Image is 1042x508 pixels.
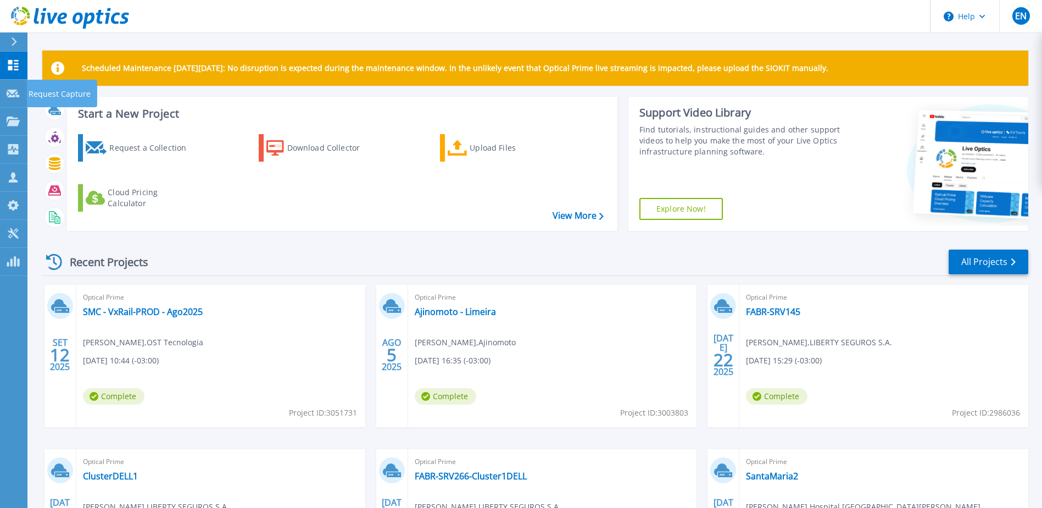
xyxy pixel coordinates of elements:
[952,407,1020,419] span: Project ID: 2986036
[387,350,397,360] span: 5
[42,249,163,275] div: Recent Projects
[49,335,70,375] div: SET 2025
[639,124,843,157] div: Find tutorials, instructional guides and other support videos to help you make the most of your L...
[83,306,203,317] a: SMC - VxRail-PROD - Ago2025
[639,106,843,120] div: Support Video Library
[949,250,1028,274] a: All Projects
[415,456,690,468] span: Optical Prime
[639,198,723,220] a: Explore Now!
[83,388,144,405] span: Complete
[78,134,200,162] a: Request a Collection
[415,471,527,482] a: FABR-SRV266-Cluster1DELL
[1015,12,1027,20] span: EN
[746,456,1022,468] span: Optical Prime
[415,306,496,317] a: Ajinomoto - Limeira
[746,306,800,317] a: FABR-SRV145
[415,388,476,405] span: Complete
[553,211,604,221] a: View More
[714,355,733,365] span: 22
[746,355,822,367] span: [DATE] 15:29 (-03:00)
[259,134,381,162] a: Download Collector
[83,291,359,303] span: Optical Prime
[620,407,688,419] span: Project ID: 3003803
[746,388,807,405] span: Complete
[83,336,203,349] span: [PERSON_NAME] , OST Tecnologia
[746,471,798,482] a: SantaMaria2
[470,137,558,159] div: Upload Files
[289,407,357,419] span: Project ID: 3051731
[415,291,690,303] span: Optical Prime
[29,80,91,108] p: Request Capture
[746,336,892,349] span: [PERSON_NAME] , LIBERTY SEGUROS S.A.
[83,456,359,468] span: Optical Prime
[78,184,200,212] a: Cloud Pricing Calculator
[381,335,402,375] div: AGO 2025
[83,355,159,367] span: [DATE] 10:44 (-03:00)
[415,355,491,367] span: [DATE] 16:35 (-03:00)
[78,108,603,120] h3: Start a New Project
[713,335,734,375] div: [DATE] 2025
[440,134,562,162] a: Upload Files
[109,137,197,159] div: Request a Collection
[287,137,375,159] div: Download Collector
[83,471,138,482] a: ClusterDELL1
[108,187,196,209] div: Cloud Pricing Calculator
[82,64,828,73] p: Scheduled Maintenance [DATE][DATE]: No disruption is expected during the maintenance window. In t...
[746,291,1022,303] span: Optical Prime
[415,336,516,349] span: [PERSON_NAME] , Ajinomoto
[50,350,70,360] span: 12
